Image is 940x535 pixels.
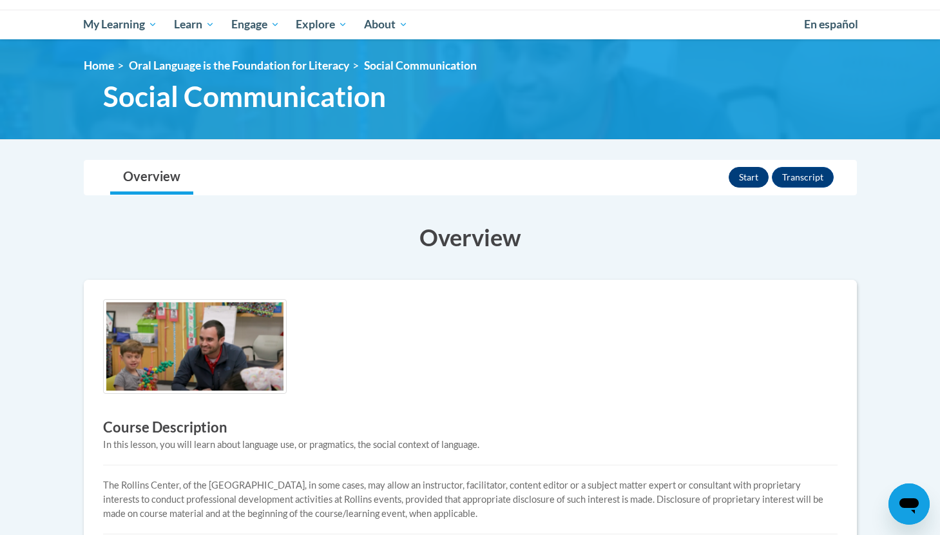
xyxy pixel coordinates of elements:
div: Main menu [64,10,876,39]
a: My Learning [75,10,166,39]
span: Social Communication [103,79,386,113]
span: Engage [231,17,280,32]
img: Course logo image [103,299,287,394]
span: En español [804,17,858,31]
span: Learn [174,17,215,32]
iframe: Button to launch messaging window [888,483,930,525]
span: About [364,17,408,32]
span: My Learning [83,17,157,32]
h3: Overview [84,221,857,253]
span: Explore [296,17,347,32]
h3: Course Description [103,418,838,438]
a: Oral Language is the Foundation for Literacy [129,59,349,72]
a: Home [84,59,114,72]
a: Engage [223,10,288,39]
a: About [356,10,416,39]
p: The Rollins Center, of the [GEOGRAPHIC_DATA], in some cases, may allow an instructor, facilitator... [103,478,838,521]
button: Start [729,167,769,188]
a: Explore [287,10,356,39]
div: In this lesson, you will learn about language use, or pragmatics, the social context of language. [103,438,838,452]
a: En español [796,11,867,38]
button: Transcript [772,167,834,188]
a: Learn [166,10,223,39]
a: Overview [110,160,193,195]
span: Social Communication [364,59,477,72]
